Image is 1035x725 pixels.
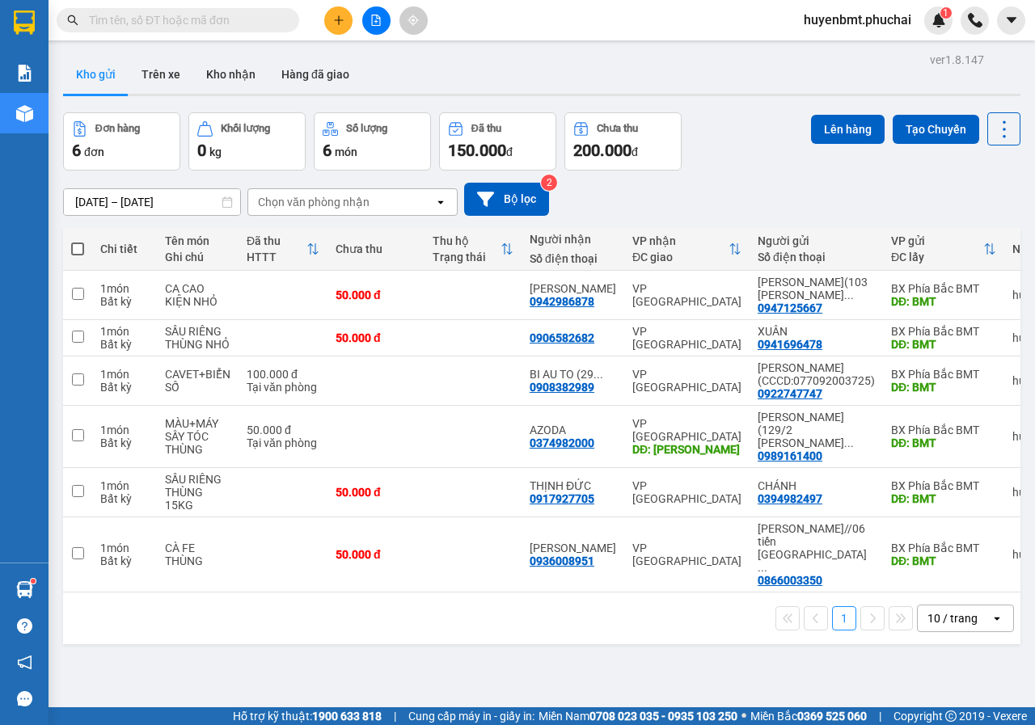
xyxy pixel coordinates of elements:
div: SẦU RIÊNG [165,325,230,338]
div: AZODA [530,424,616,436]
img: warehouse-icon [16,105,33,122]
div: VP [GEOGRAPHIC_DATA] [632,368,741,394]
button: Trên xe [129,55,193,94]
input: Tìm tên, số ĐT hoặc mã đơn [89,11,280,29]
div: Bất kỳ [100,436,149,449]
span: Cung cấp máy in - giấy in: [408,707,534,725]
div: KIỆN NHỎ [165,295,230,308]
div: Tại văn phòng [247,436,319,449]
div: 1 món [100,542,149,554]
div: DĐ: BMT [891,295,996,308]
button: Kho nhận [193,55,268,94]
svg: open [434,196,447,209]
div: Đã thu [471,123,501,134]
div: VP [GEOGRAPHIC_DATA] [632,542,741,567]
button: Bộ lọc [464,183,549,216]
div: BÙI THỊ MỸ LỆ [530,282,616,295]
div: BX Phía Bắc BMT [891,542,996,554]
div: Đã thu [247,234,306,247]
div: BX Phía Bắc BMT [14,14,149,53]
div: [PERSON_NAME](103 VĂN [PERSON_NAME]) [14,53,149,111]
span: 1 [943,7,948,19]
div: Chưa thu [597,123,638,134]
div: DĐ: DAM RONG [632,443,741,456]
div: Ghi chú [165,251,230,263]
div: 0922747747 [758,387,822,400]
div: Chọn văn phòng nhận [258,194,370,210]
img: phone-icon [968,13,982,27]
input: Select a date range. [64,189,240,215]
div: VP [GEOGRAPHIC_DATA] [160,14,324,53]
sup: 1 [940,7,952,19]
div: Tại văn phòng [247,381,319,394]
div: 1 món [100,479,149,492]
span: ⚪️ [741,713,746,719]
button: caret-down [997,6,1025,35]
svg: open [991,612,1003,625]
div: Bất kỳ [100,381,149,394]
th: Toggle SortBy [883,228,1004,271]
div: THÙNG 15KG [165,486,230,512]
div: VP [GEOGRAPHIC_DATA] [632,417,741,443]
div: THÙNG NHỎ [165,338,230,351]
div: 0989161400 [758,449,822,462]
div: 100.000 đ [247,368,319,381]
th: Toggle SortBy [624,228,750,271]
div: DĐ: BMT [891,492,996,505]
span: Miền Nam [539,707,737,725]
div: MÀU+MÁY SẤY TÓC [165,417,230,443]
span: search [67,15,78,26]
div: 10 / trang [927,610,978,626]
span: notification [17,655,32,670]
div: 1 món [100,424,149,436]
span: question-circle [17,618,32,634]
div: ĐC lấy [891,251,983,263]
div: nông văn nghiêm//06 tiến phú-QUẢNG PHÚ(CCCD:066094004277) [758,522,875,574]
div: 0906582682 [530,331,594,344]
span: đơn [84,145,104,158]
div: BX Phía Bắc BMT [891,368,996,381]
span: ... [758,561,767,574]
div: CHÁNH [758,479,875,492]
div: 50.000 đ [336,331,416,344]
span: 150.000 [448,141,506,160]
div: BX Phía Bắc BMT [891,479,996,492]
div: 50.000 đ [247,424,319,436]
div: 1 món [100,368,149,381]
div: 0908382989 [530,381,594,394]
span: copyright [945,710,957,722]
button: file-add [362,6,391,35]
div: VP gửi [891,234,983,247]
button: Khối lượng0kg [188,112,306,171]
div: 50.000 đ [336,289,416,301]
span: Nhận: [160,15,199,32]
div: Bất kỳ [100,492,149,505]
img: icon-new-feature [931,13,946,27]
span: ... [844,289,854,301]
img: logo-vxr [14,11,35,35]
span: plus [333,15,344,26]
div: 0936008951 [530,554,594,567]
div: SẦU RIÊNG [165,473,230,486]
div: BX Phía Bắc BMT [891,424,996,436]
span: Hỗ trợ kỹ thuật: [233,707,382,725]
div: BI AU TO (293 HAI BÀ TRƯNG) [530,368,616,381]
div: DĐ: BMT [891,436,996,449]
button: aim [399,6,428,35]
div: Tên món [165,234,230,247]
div: DĐ: BMT [891,554,996,567]
span: huyenbmt.phuchai [791,10,924,30]
div: Người gửi [758,234,875,247]
div: DĐ: BMT [891,381,996,394]
div: Số lượng [346,123,387,134]
div: BX Phía Bắc BMT [891,325,996,338]
button: Hàng đã giao [268,55,362,94]
div: 0917927705 [530,492,594,505]
div: 0394982497 [758,492,822,505]
span: 6 [72,141,81,160]
button: Kho gửi [63,55,129,94]
div: Số điện thoại [758,251,875,263]
div: Thu hộ [433,234,501,247]
strong: 0708 023 035 - 0935 103 250 [589,710,737,723]
div: 0942986878 [160,72,324,95]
